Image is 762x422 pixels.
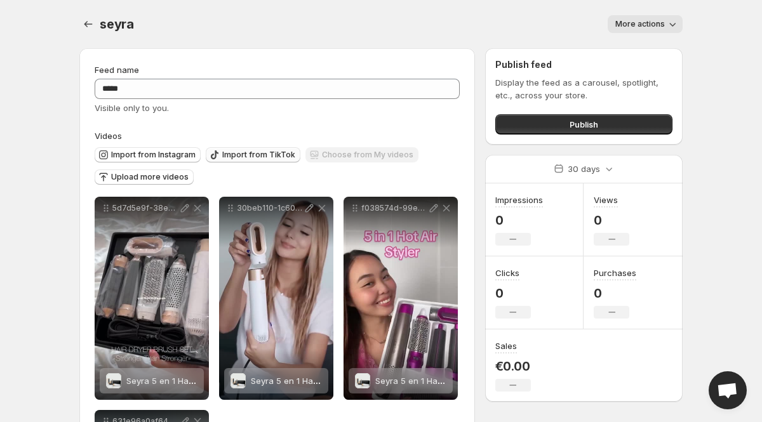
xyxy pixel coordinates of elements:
[251,376,415,386] span: Seyra 5 en 1 Hair Styler - Sèche Cheveux
[95,65,139,75] span: Feed name
[615,19,665,29] span: More actions
[231,373,246,388] img: Seyra 5 en 1 Hair Styler - Sèche Cheveux
[608,15,683,33] button: More actions
[112,203,178,213] p: 5d7d5e9f-38e2-47de-9011-0d9eca7f3691-h265-hd
[495,359,531,374] p: €0.00
[95,147,201,162] button: Import from Instagram
[126,376,291,386] span: Seyra 5 en 1 Hair Styler - Sèche Cheveux
[495,340,517,352] h3: Sales
[495,76,672,102] p: Display the feed as a carousel, spotlight, etc., across your store.
[100,16,134,32] span: seyra
[355,373,370,388] img: Seyra 5 en 1 Hair Styler - Sèche Cheveux
[95,103,169,113] span: Visible only to you.
[495,267,519,279] h3: Clicks
[219,197,333,400] div: 30beb110-1c60-46c7-8452-aab68819213f-h265-hdSeyra 5 en 1 Hair Styler - Sèche CheveuxSeyra 5 en 1 ...
[495,114,672,135] button: Publish
[570,118,598,131] span: Publish
[79,15,97,33] button: Settings
[95,131,122,141] span: Videos
[206,147,300,162] button: Import from TikTok
[594,213,629,228] p: 0
[375,376,540,386] span: Seyra 5 en 1 Hair Styler - Sèche Cheveux
[95,197,209,400] div: 5d7d5e9f-38e2-47de-9011-0d9eca7f3691-h265-hdSeyra 5 en 1 Hair Styler - Sèche CheveuxSeyra 5 en 1 ...
[237,203,303,213] p: 30beb110-1c60-46c7-8452-aab68819213f-h265-hd
[106,373,121,388] img: Seyra 5 en 1 Hair Styler - Sèche Cheveux
[111,172,189,182] span: Upload more videos
[709,371,747,409] a: Open chat
[568,162,600,175] p: 30 days
[495,194,543,206] h3: Impressions
[361,203,427,213] p: f038574d-99e7-4bca-8d5e-c8a203fc9da1-h265-hd
[495,286,531,301] p: 0
[95,169,194,185] button: Upload more videos
[344,197,458,400] div: f038574d-99e7-4bca-8d5e-c8a203fc9da1-h265-hdSeyra 5 en 1 Hair Styler - Sèche CheveuxSeyra 5 en 1 ...
[495,213,543,228] p: 0
[222,150,295,160] span: Import from TikTok
[594,267,636,279] h3: Purchases
[111,150,196,160] span: Import from Instagram
[594,286,636,301] p: 0
[594,194,618,206] h3: Views
[495,58,672,71] h2: Publish feed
